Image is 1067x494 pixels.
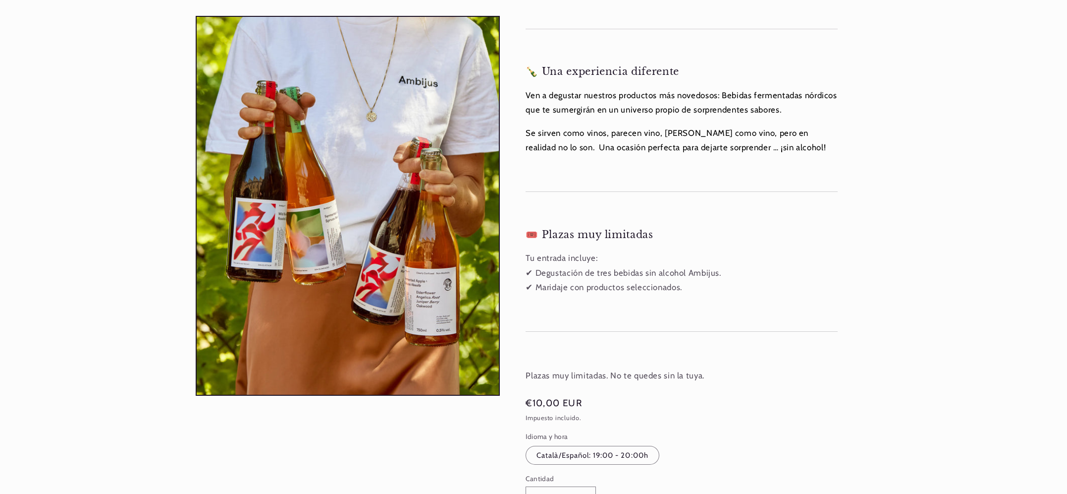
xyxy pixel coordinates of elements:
[526,413,838,424] div: Impuesto incluido.
[526,446,659,465] label: Català/Español: 19:00 - 20:00h
[526,90,837,115] span: Ven a degustar nuestros productos más novedosos: Bebidas fermentadas nórdicos que te sumergirán e...
[526,229,838,241] h3: 🎟️ Plazas muy limitadas
[526,396,582,410] span: €10,00 EUR
[526,66,838,78] h3: 🍾 Una experiencia diferente
[526,432,569,441] legend: Idioma y hora
[526,369,838,383] p: Plazas muy limitadas. No te quedes sin la tuya.
[526,474,754,484] label: Cantidad
[526,251,838,295] p: Tu entrada incluye: ✔ Degustación de tres bebidas sin alcohol Ambijus. ✔ Maridaje con productos s...
[196,16,500,396] media-gallery: Visor de la galería
[526,128,826,153] span: Se sirven como vinos, parecen vino, [PERSON_NAME] como vino, pero en realidad no lo son. Una ocas...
